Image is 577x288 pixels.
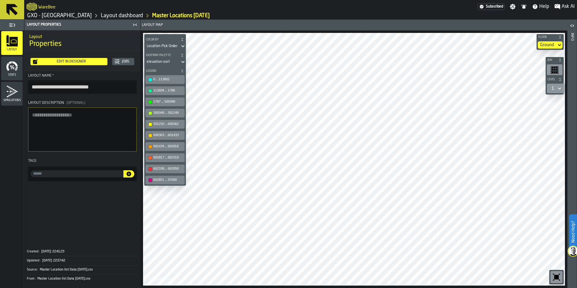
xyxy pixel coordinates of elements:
[552,86,554,91] div: DropdownMenuValue-1
[546,63,564,76] div: button-toolbar-undefined
[28,101,64,105] span: Layout Description
[153,78,183,82] div: 0 ... 113602
[546,57,564,63] button: button-
[30,170,123,177] label: input-value-
[539,3,549,10] span: Help
[1,82,23,106] li: menu Simulations
[144,174,186,186] div: button-toolbar-undefined
[42,259,65,263] span: [DATE] 22:57:42
[37,277,91,281] span: Master Location list Data [DATE].csv
[30,170,123,177] input: input-value- input-value-
[546,78,557,81] span: Level
[546,76,564,82] button: button-
[142,23,163,27] span: Layout Map
[478,3,505,10] div: Menu Subscription
[1,21,23,29] label: button-toggle-Toggle Full Menu
[540,43,554,47] div: DropdownMenuValue-default-floor
[101,12,143,19] a: link-to-/wh/i/a3c616c1-32a4-47e6-8ca0-af4465b04030/designer
[144,52,186,58] button: button-
[537,36,557,39] span: Floor
[1,56,23,81] li: menu Stats
[24,30,140,52] div: title-Properties
[507,4,518,10] label: button-toggle-Settings
[552,3,577,10] label: button-toggle-Ask AI
[144,272,178,284] a: logo-header
[27,268,39,272] div: Source
[546,59,557,62] span: Bay
[153,133,183,137] div: 600363 ... 601433
[478,3,505,10] a: link-to-/wh/i/a3c616c1-32a4-47e6-8ca0-af4465b04030/settings/billing
[153,156,183,160] div: 601817 ... 602319
[144,152,186,163] div: button-toolbar-undefined
[28,74,137,78] div: Layout Name
[28,80,137,94] input: button-toolbar-Layout Name
[27,247,138,256] div: KeyValueItem-Created
[144,68,186,74] button: button-
[28,107,137,152] textarea: Layout Description(Optional)
[144,163,186,174] div: button-toolbar-undefined
[29,33,135,39] h2: Sub Title
[144,43,186,50] div: DropdownMenuValue-sortOrder
[26,23,131,27] div: Layout Properties
[570,32,574,286] div: Info
[153,145,183,149] div: 601434 ... 601816
[28,159,37,163] span: Tags
[27,274,138,283] button: From:Master Location list Data [DATE].csv
[66,101,85,105] span: (Optional)
[144,58,186,66] div: DropdownMenuValue-elevation-sort
[52,74,54,78] span: Required
[153,100,183,104] div: 1787 ... 500348
[38,59,105,64] div: Edit in Designer
[27,256,138,265] div: KeyValueItem-Updated
[538,41,563,49] div: DropdownMenuValue-default-floor
[1,99,23,102] span: Simulations
[1,31,23,55] li: menu Layout
[549,270,564,284] div: button-toolbar-undefined
[28,74,137,94] label: button-toolbar-Layout Name
[518,4,529,10] label: button-toggle-Notifications
[153,178,183,182] div: 602851 ... 97000
[27,259,42,263] div: Updated
[29,39,62,49] span: Properties
[145,69,179,73] span: Legend
[144,141,186,152] div: button-toolbar-undefined
[27,274,138,283] div: KeyValueItem-From
[486,5,503,9] span: Subscribed
[38,4,56,10] h2: Sub Title
[120,59,132,64] div: Jobs
[147,44,177,48] div: DropdownMenuValue-sortOrder
[144,107,186,119] div: button-toolbar-undefined
[1,48,23,51] span: Layout
[27,12,92,19] a: link-to-/wh/i/a3c616c1-32a4-47e6-8ca0-af4465b04030
[152,12,210,19] a: link-to-/wh/i/a3c616c1-32a4-47e6-8ca0-af4465b04030/layouts/8a31efde-e877-4856-83d0-f4f3d86f3478
[144,130,186,141] div: button-toolbar-undefined
[27,12,301,19] nav: Breadcrumb
[27,1,37,12] a: logo-header
[1,73,23,77] span: Stats
[144,119,186,130] div: button-toolbar-undefined
[144,74,186,85] div: button-toolbar-undefined
[562,3,575,10] span: Ask AI
[153,89,183,93] div: 113604 ... 1786
[552,272,561,282] svg: Reset zoom and position
[27,277,37,281] div: From
[30,58,107,65] button: button-Edit in Designer
[144,37,186,43] button: button-
[37,268,38,272] span: :
[112,58,134,65] button: button-Jobs
[40,268,93,272] span: Master Location list Data [DATE].csv
[549,85,563,92] div: DropdownMenuValue-1
[27,265,138,274] button: Source:Master Location list Data [DATE].csv
[123,170,134,178] button: button-
[145,54,179,57] span: Heatmap Palette
[27,250,41,254] div: Created
[147,60,177,64] div: DropdownMenuValue-elevation-sort
[145,38,179,41] span: Color by
[153,167,183,171] div: 602338 ... 602850
[530,3,552,10] label: button-toggle-Help
[27,256,138,265] button: Updated:[DATE] 22:57:42
[41,250,64,254] span: [DATE] 22:41:23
